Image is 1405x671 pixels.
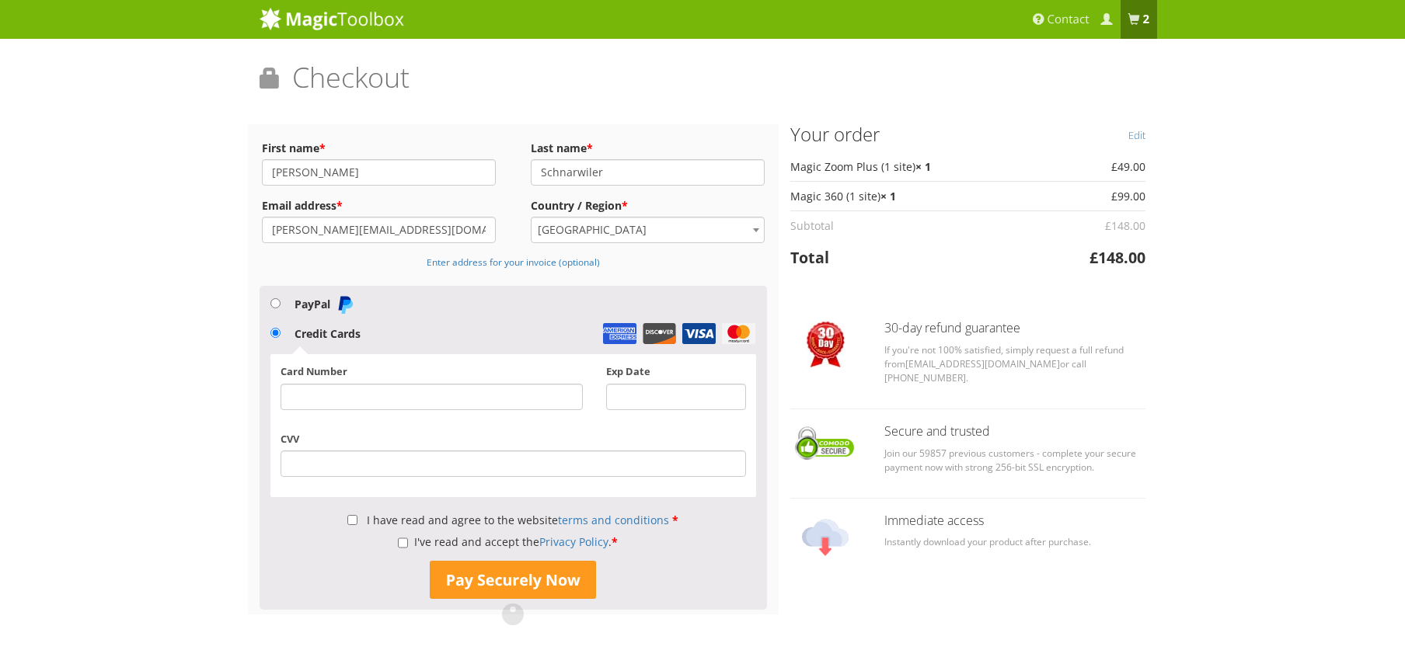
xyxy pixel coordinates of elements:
bdi: 148.00 [1089,247,1145,268]
h3: Immediate access [884,514,1145,528]
b: 2 [1142,12,1149,27]
td: Magic Zoom Plus (1 site) [790,152,1038,181]
label: First name [262,137,496,159]
iframe: Secure Credit Card Frame - Expiration Date [616,389,736,405]
h3: Secure and trusted [884,425,1145,439]
th: Subtotal [790,210,1038,240]
img: PayPal [336,295,354,314]
input: I've read and accept thePrivacy Policy.* [398,530,408,556]
a: [EMAIL_ADDRESS][DOMAIN_NAME] [905,357,1060,370]
abbr: required [672,513,678,527]
img: MasterCard [721,323,756,344]
a: Privacy Policy [539,534,608,549]
span: £ [1111,189,1117,203]
img: Discover [642,323,677,344]
label: I've read and accept the . [398,534,618,549]
abbr: required [587,141,593,155]
img: Visa [682,323,716,344]
a: Enter address for your invoice (optional) [427,254,600,269]
small: Enter address for your invoice (optional) [427,256,600,268]
label: Card Number [281,364,347,379]
span: £ [1105,218,1111,233]
span: £ [1111,159,1117,174]
label: Last name [531,137,765,159]
label: Email address [262,195,496,217]
label: CVV [281,432,299,447]
img: Checkout [802,514,849,561]
bdi: 99.00 [1111,189,1145,203]
h3: 30-day refund guarantee [884,322,1145,335]
h3: Your order [790,124,1146,144]
label: Exp Date [606,364,650,379]
strong: × 1 [915,159,931,174]
a: Edit [1128,124,1145,146]
h1: Checkout [260,62,1145,105]
iframe: Secure Credit Card Frame - CVV [291,456,736,471]
span: Country / Region [531,217,765,243]
abbr: required [622,198,628,213]
label: Credit Cards [295,326,361,341]
img: Checkout [790,425,862,462]
th: Total [790,240,1038,275]
p: Instantly download your product after purchase. [884,535,1145,549]
td: Magic 360 (1 site) [790,181,1038,210]
bdi: 49.00 [1111,159,1145,174]
a: terms and conditions [558,513,669,527]
iframe: Secure Credit Card Frame - Credit Card Number [291,389,573,405]
label: PayPal [295,297,354,311]
span: Switzerland [532,217,764,242]
img: MagicToolbox.com - Image tools for your website [260,7,404,30]
p: Join our 59857 previous customers - complete your secure payment now with strong 256-bit SSL encr... [884,447,1145,475]
img: Checkout [807,322,845,367]
bdi: 148.00 [1105,218,1145,233]
span: I have read and agree to the website [367,513,669,527]
span: Contact [1048,12,1089,27]
abbr: required [336,198,343,213]
button: Pay Securely Now [430,561,596,600]
p: If you're not 100% satisfied, simply request a full refund from or call [PHONE_NUMBER]. [884,343,1145,385]
span: £ [1089,247,1098,268]
strong: × 1 [880,189,896,203]
input: I have read and agree to the websiteterms and conditions * [347,515,357,525]
label: Country / Region [531,195,765,217]
abbr: required [319,141,326,155]
img: Amex [602,323,637,344]
abbr: required [612,534,618,549]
